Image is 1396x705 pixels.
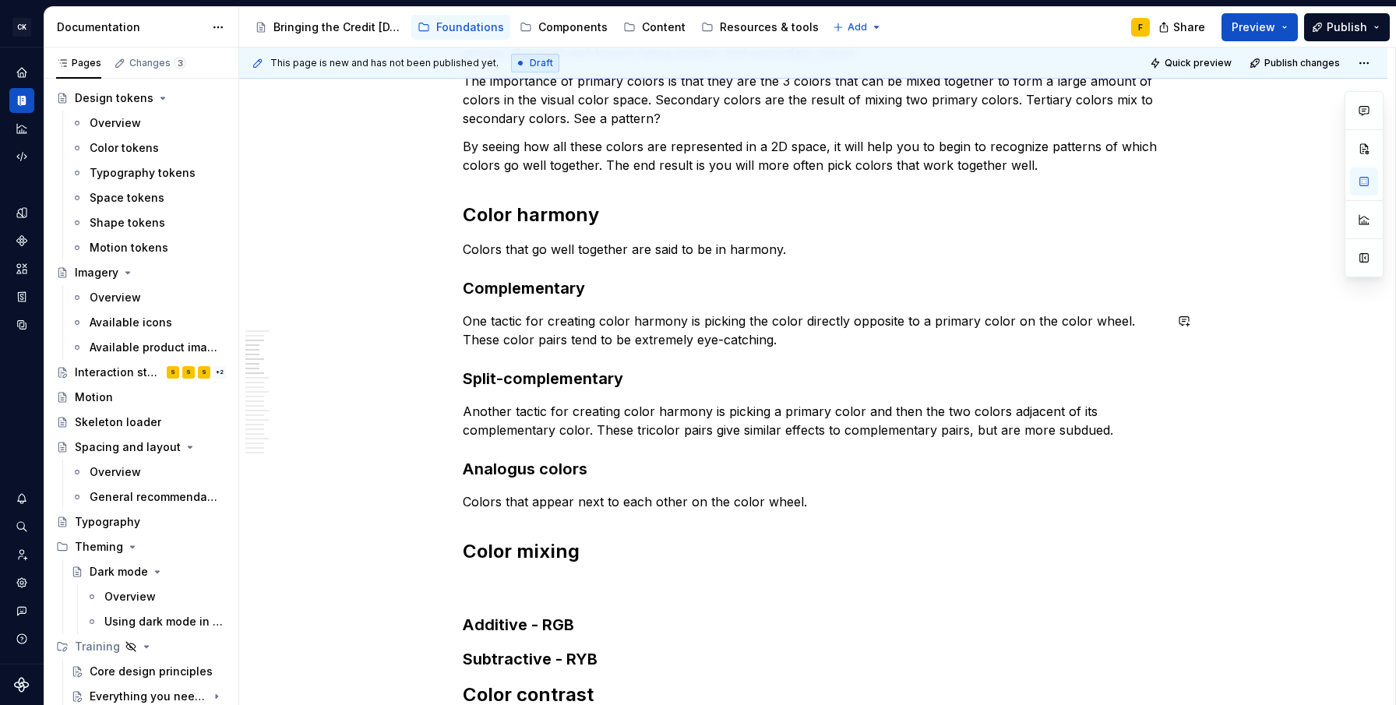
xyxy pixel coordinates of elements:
a: Skeleton loader [50,410,232,435]
div: Foundations [436,19,504,35]
div: Overview [90,115,141,131]
h3: Additive - RGB [463,614,1164,636]
div: Resources & tools [720,19,819,35]
div: Imagery [75,265,118,280]
div: Motion tokens [90,240,168,256]
a: Available icons [65,310,232,335]
div: Typography [75,514,140,530]
a: Design tokens [50,86,232,111]
p: Colors that appear next to each other on the color wheel. [463,492,1164,511]
a: Space tokens [65,185,232,210]
div: Training [75,639,120,654]
div: Skeleton loader [75,414,161,430]
a: Home [9,60,34,85]
div: S [202,365,206,380]
button: CK [3,10,41,44]
p: The importance of primary colors is that they are the 3 colors that can be mixed together to form... [463,72,1164,128]
span: Preview [1232,19,1275,35]
button: Add [828,16,887,38]
a: Overview [79,584,232,609]
div: Pages [56,57,101,69]
p: One tactic for creating color harmony is picking the color directly opposite to a primary color o... [463,312,1164,349]
button: Search ⌘K [9,514,34,539]
a: Components [513,15,614,40]
p: Colors that go well together are said to be in harmony. [463,240,1164,259]
div: Documentation [57,19,204,35]
div: Typography tokens [90,165,196,181]
div: Content [642,19,686,35]
a: General recommendations [65,485,232,509]
div: Theming [50,534,232,559]
a: Analytics [9,116,34,141]
div: Components [9,228,34,253]
div: CK [12,18,31,37]
a: Core design principles [65,659,232,684]
div: Available product imagery [90,340,218,355]
button: Preview [1221,13,1298,41]
div: Code automation [9,144,34,169]
a: Foundations [411,15,510,40]
div: Color tokens [90,140,159,156]
span: Share [1173,19,1205,35]
div: Motion [75,390,113,405]
a: Overview [65,111,232,136]
a: Storybook stories [9,284,34,309]
svg: Supernova Logo [14,677,30,693]
a: Bringing the Credit [DATE] brand to life across products [249,15,408,40]
a: Settings [9,570,34,595]
span: Draft [530,57,553,69]
div: Using dark mode in Figma [104,614,223,629]
div: Assets [9,256,34,281]
button: Publish changes [1245,52,1347,74]
div: + 2 [213,366,226,379]
a: Motion [50,385,232,410]
div: Overview [90,290,141,305]
a: Shape tokens [65,210,232,235]
span: Publish [1327,19,1367,35]
div: Training [50,634,232,659]
a: Content [617,15,692,40]
a: Overview [65,285,232,310]
a: Invite team [9,542,34,567]
a: Resources & tools [695,15,825,40]
a: Dark mode [65,559,232,584]
a: Overview [65,460,232,485]
h2: Color mixing [463,539,1164,564]
button: Share [1151,13,1215,41]
a: Using dark mode in Figma [79,609,232,634]
span: This page is new and has not been published yet. [270,57,499,69]
a: Interaction statesSSS+2 [50,360,232,385]
div: Page tree [249,12,825,43]
div: Everything you need to know [90,689,207,704]
div: Shape tokens [90,215,165,231]
h2: Color harmony [463,203,1164,227]
a: Motion tokens [65,235,232,260]
a: Imagery [50,260,232,285]
span: Add [848,21,867,33]
div: S [186,365,191,380]
div: Data sources [9,312,34,337]
a: Documentation [9,88,34,113]
p: Another tactic for creating color harmony is picking a primary color and then the two colors adja... [463,402,1164,439]
div: Overview [104,589,156,605]
h3: Subtractive - RYB [463,648,1164,670]
a: Typography tokens [65,160,232,185]
span: Publish changes [1264,57,1340,69]
a: Design tokens [9,200,34,225]
div: Theming [75,539,123,555]
span: 3 [174,57,186,69]
div: Overview [90,464,141,480]
div: Design tokens [75,90,153,106]
div: Notifications [9,486,34,511]
div: Contact support [9,598,34,623]
div: Available icons [90,315,172,330]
